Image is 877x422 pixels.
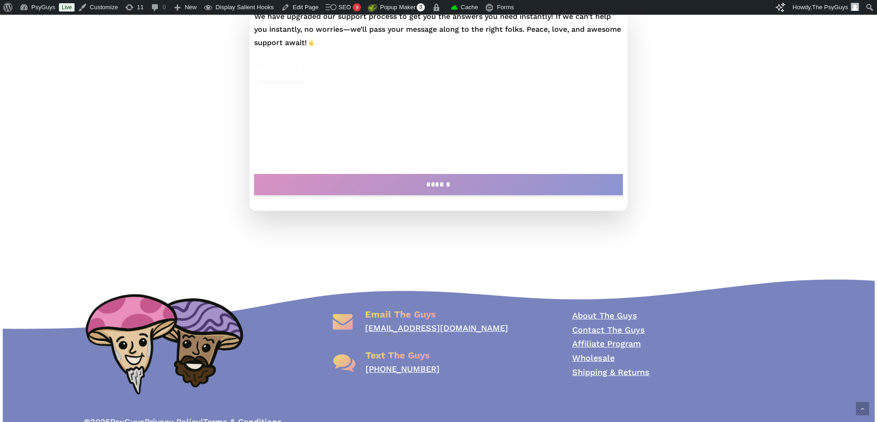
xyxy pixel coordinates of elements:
[572,367,650,377] a: Shipping & Returns
[280,122,309,130] span: (Required)
[366,364,440,374] a: [PHONE_NUMBER]
[84,283,245,404] img: PsyGuys Heads Logo
[572,325,645,335] a: Contact The Guys
[254,122,623,130] label: Phone
[572,339,641,348] a: Affiliate Program
[254,10,623,50] p: We have upgraded our support process to get you the answers you need instantly! If we can’t help ...
[254,92,623,100] label: Email
[365,309,436,320] span: Email The Guys
[278,92,307,100] span: (Required)
[572,353,615,363] a: Wholesale
[353,3,361,12] div: 9
[254,61,623,69] label: What can we help you with [DATE]?
[383,61,412,69] span: (Required)
[308,39,315,46] img: ✌️
[572,311,637,320] a: About The Guys
[255,135,274,153] button: Selected country
[59,3,75,12] a: Live
[856,402,869,416] a: Back to top
[812,4,848,11] span: The PsyGuys
[365,323,508,333] a: [EMAIL_ADDRESS][DOMAIN_NAME]
[417,3,425,12] span: 3
[366,350,430,361] span: Text The Guys
[851,3,859,11] img: Avatar photo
